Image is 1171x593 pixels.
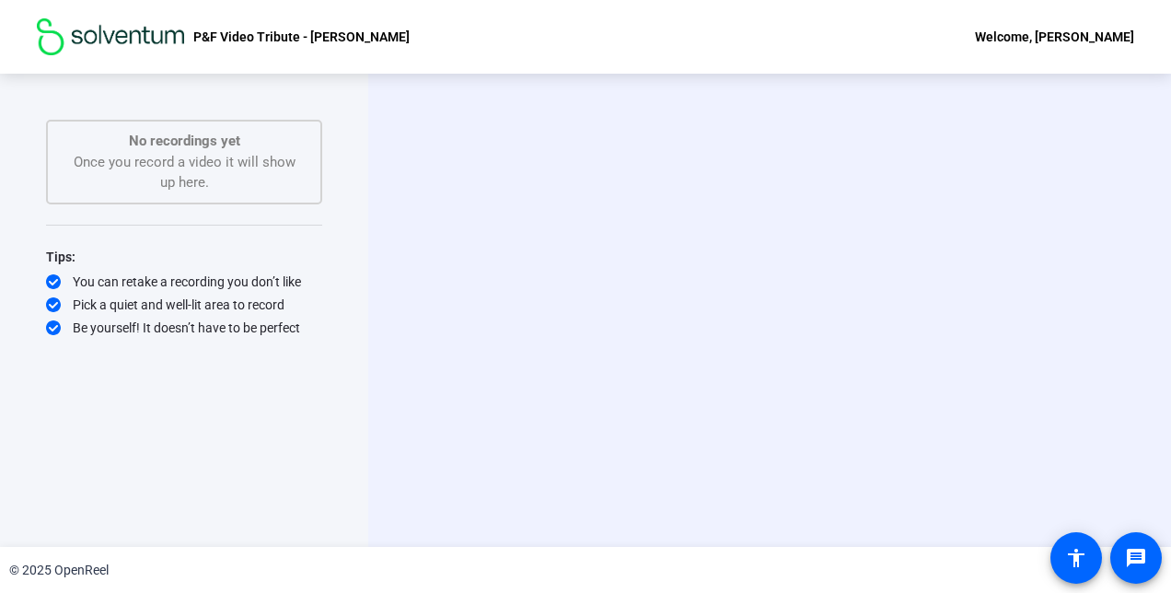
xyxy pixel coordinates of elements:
[1125,547,1147,569] mat-icon: message
[66,131,302,152] p: No recordings yet
[46,296,322,314] div: Pick a quiet and well-lit area to record
[193,26,410,48] p: P&F Video Tribute - [PERSON_NAME]
[9,561,109,580] div: © 2025 OpenReel
[46,273,322,291] div: You can retake a recording you don’t like
[37,18,184,55] img: OpenReel logo
[1065,547,1087,569] mat-icon: accessibility
[975,26,1134,48] div: Welcome, [PERSON_NAME]
[66,131,302,193] div: Once you record a video it will show up here.
[46,246,322,268] div: Tips:
[46,319,322,337] div: Be yourself! It doesn’t have to be perfect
